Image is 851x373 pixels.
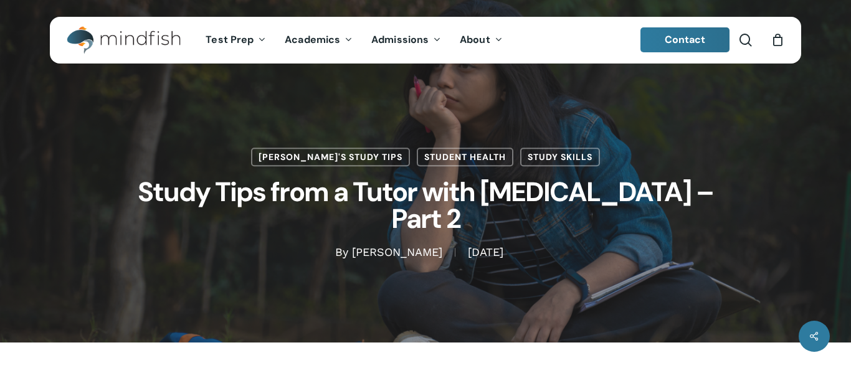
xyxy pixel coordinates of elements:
[665,33,706,46] span: Contact
[417,148,513,166] a: Student Health
[640,27,730,52] a: Contact
[460,33,490,46] span: About
[371,33,429,46] span: Admissions
[275,35,362,45] a: Academics
[455,248,516,257] span: [DATE]
[335,248,348,257] span: By
[196,35,275,45] a: Test Prep
[352,246,442,259] a: [PERSON_NAME]
[206,33,254,46] span: Test Prep
[450,35,512,45] a: About
[251,148,410,166] a: [PERSON_NAME]'s Study Tips
[196,17,511,64] nav: Main Menu
[50,17,801,64] header: Main Menu
[114,166,737,245] h1: Study Tips from a Tutor with [MEDICAL_DATA] – Part 2
[362,35,450,45] a: Admissions
[520,148,600,166] a: Study Skills
[285,33,340,46] span: Academics
[771,33,784,47] a: Cart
